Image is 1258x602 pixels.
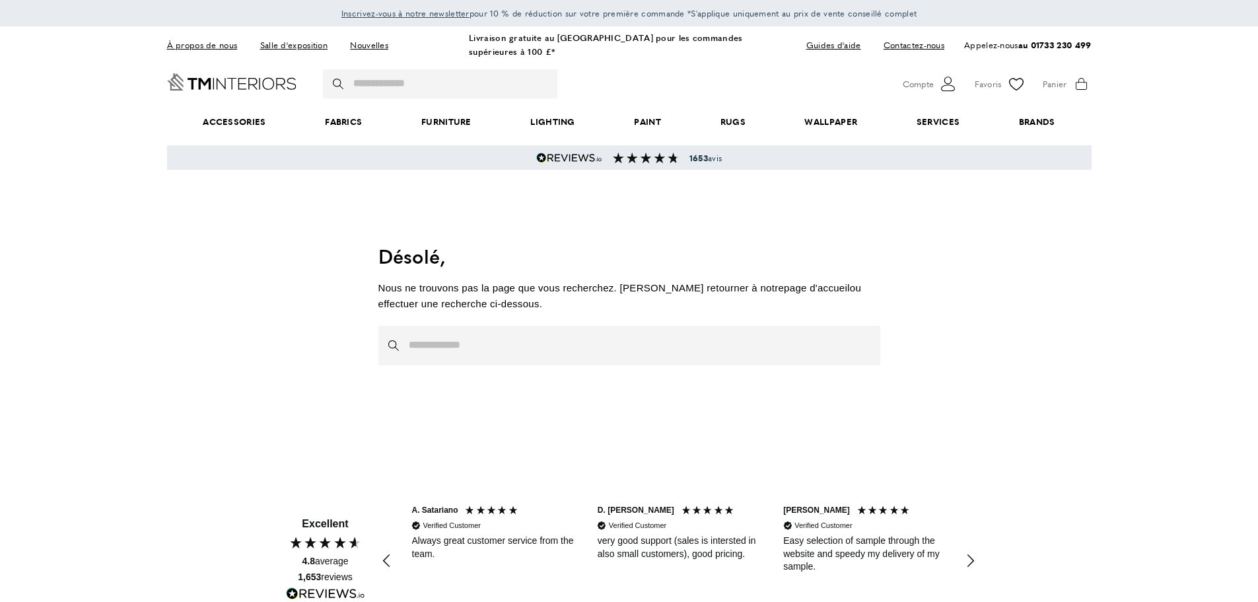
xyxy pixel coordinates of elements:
a: Livraison gratuite au [GEOGRAPHIC_DATA] pour les commandes supérieures à 100 £* [469,31,742,57]
img: Reviews.io 5 étoiles [536,153,602,163]
font: Inscrivez-vous à notre newsletter [341,7,470,19]
a: page d'accueil [784,282,850,293]
div: [PERSON_NAME] [783,505,850,516]
div: 5 Stars [856,505,914,519]
button: Recherche [333,69,346,98]
font: pour 10 % de réduction sur votre première commande *S'applique uniquement au prix de vente consei... [470,7,917,19]
a: Rugs [691,102,775,142]
div: Easy selection of sample through the website and speedy my delivery of my sample. [783,535,945,574]
div: 5 Stars [681,505,738,519]
div: Verified Customer [794,521,852,531]
a: À propos de nous [167,36,248,54]
font: 1653 [689,152,708,164]
div: reviews [298,571,353,584]
font: Contactez-nous [884,39,944,51]
a: Brands [989,102,1084,142]
div: Always great customer service from the team. [412,535,574,560]
a: Favoris [975,74,1026,94]
div: average [302,555,348,568]
div: 5 Stars [464,505,522,519]
font: ou effectuer une recherche ci-dessous. [378,282,862,309]
a: Guides d'aide [796,36,871,54]
font: À propos de nous [167,39,238,51]
font: Compte [903,78,934,90]
font: Désolé, [378,241,446,270]
span: 1,653 [298,572,321,582]
font: Nouvelles [350,39,388,51]
div: very good support (sales is intersted in also small customers), good pricing. [598,535,759,560]
font: Salle d'exposition [260,39,328,51]
div: A. Satariano [412,505,458,516]
a: Furniture [392,102,501,142]
font: Nous ne trouvons pas la page que vous recherchez. [PERSON_NAME] retourner à notre [378,282,785,293]
a: Accéder à la page d'accueil [167,73,297,91]
span: 4.8 [302,556,314,566]
img: Section des avis [613,153,679,163]
div: Excellent [302,517,348,531]
a: Services [887,102,989,142]
button: Recherche [388,326,402,365]
a: Wallpaper [775,102,887,142]
div: Verified Customer [609,521,666,531]
a: Paint [605,102,691,142]
span: Accessories [173,102,295,142]
button: Compte client [903,74,958,94]
div: Verified Customer [423,521,481,531]
div: REVIEWS.io Carousel Scroll Left [372,545,403,577]
a: Salle d'exposition [250,36,337,54]
a: Fabrics [295,102,392,142]
a: au 01733 230 499 [1018,38,1092,51]
div: 4.80 Stars [289,535,363,550]
div: D. [PERSON_NAME] [598,505,674,516]
a: Lighting [501,102,605,142]
font: Guides d'aide [806,39,861,51]
a: Nouvelles [340,36,398,54]
a: Inscrivez-vous à notre newsletter [341,7,470,20]
div: REVIEWS.io Carousel Scroll Right [954,545,986,577]
font: avis [708,152,722,164]
font: Appelez-nous [964,39,1018,51]
font: Favoris [975,78,1002,90]
a: Contactez-nous [874,36,944,54]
